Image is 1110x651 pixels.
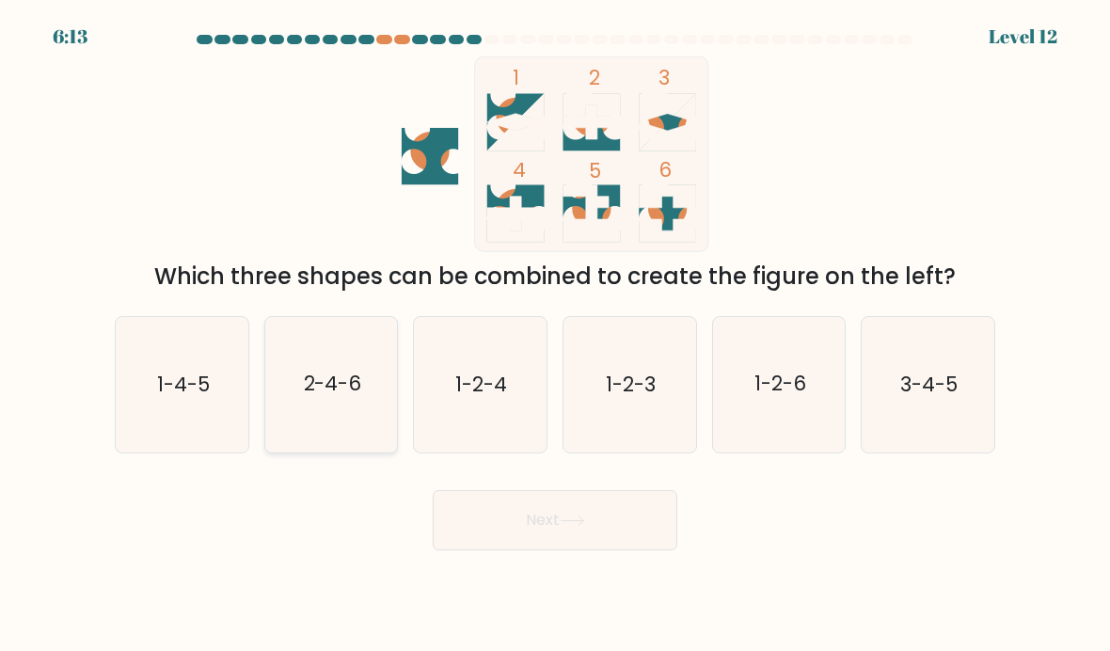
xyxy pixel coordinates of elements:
[658,156,672,183] tspan: 6
[513,156,526,183] tspan: 4
[606,371,656,398] text: 1-2-3
[157,371,210,398] text: 1-4-5
[754,371,806,398] text: 1-2-6
[901,371,959,398] text: 3-4-5
[589,64,600,91] tspan: 2
[658,64,670,91] tspan: 3
[53,23,87,51] div: 6:13
[589,157,601,184] tspan: 5
[303,371,361,398] text: 2-4-6
[433,490,677,550] button: Next
[126,260,984,294] div: Which three shapes can be combined to create the figure on the left?
[513,64,519,91] tspan: 1
[456,371,508,398] text: 1-2-4
[989,23,1057,51] div: Level 12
